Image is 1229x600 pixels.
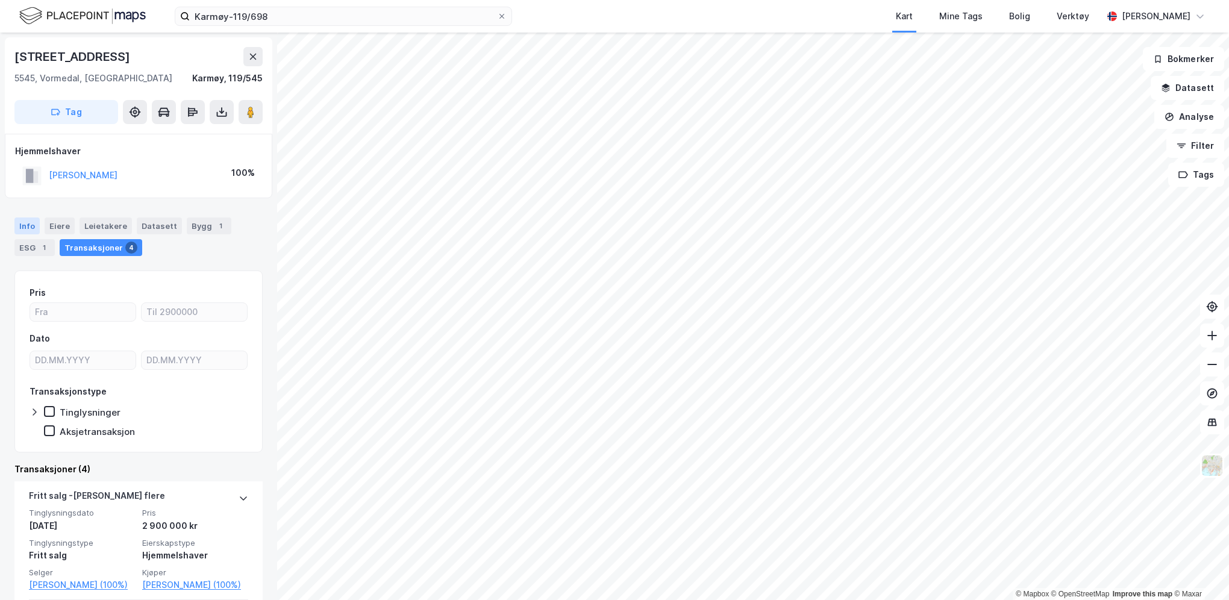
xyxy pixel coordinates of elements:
div: Datasett [137,217,182,234]
div: Hjemmelshaver [142,548,248,563]
div: Verktøy [1057,9,1089,23]
span: Pris [142,508,248,518]
input: Til 2900000 [142,303,247,321]
div: Hjemmelshaver [15,144,262,158]
span: Tinglysningsdato [29,508,135,518]
div: Kart [896,9,913,23]
a: [PERSON_NAME] (100%) [142,578,248,592]
div: [STREET_ADDRESS] [14,47,133,66]
input: DD.MM.YYYY [142,351,247,369]
div: Bygg [187,217,231,234]
div: 1 [38,242,50,254]
input: Søk på adresse, matrikkel, gårdeiere, leietakere eller personer [190,7,497,25]
div: Mine Tags [939,9,983,23]
a: Mapbox [1016,590,1049,598]
div: Transaksjoner (4) [14,462,263,477]
div: ESG [14,239,55,256]
img: logo.f888ab2527a4732fd821a326f86c7f29.svg [19,5,146,27]
button: Bokmerker [1143,47,1224,71]
div: Fritt salg [29,548,135,563]
span: Kjøper [142,567,248,578]
div: [PERSON_NAME] [1122,9,1190,23]
div: 100% [231,166,255,180]
div: Transaksjoner [60,239,142,256]
div: Transaksjonstype [30,384,107,399]
span: Selger [29,567,135,578]
button: Datasett [1151,76,1224,100]
button: Filter [1166,134,1224,158]
div: Kontrollprogram for chat [1169,542,1229,600]
div: Dato [30,331,50,346]
div: Fritt salg - [PERSON_NAME] flere [29,489,165,508]
span: Eierskapstype [142,538,248,548]
div: Eiere [45,217,75,234]
img: Z [1201,454,1224,477]
a: Improve this map [1113,590,1172,598]
div: Bolig [1009,9,1030,23]
div: Leietakere [80,217,132,234]
div: 4 [125,242,137,254]
input: Fra [30,303,136,321]
a: OpenStreetMap [1051,590,1110,598]
a: [PERSON_NAME] (100%) [29,578,135,592]
iframe: Chat Widget [1169,542,1229,600]
div: 5545, Vormedal, [GEOGRAPHIC_DATA] [14,71,172,86]
div: 2 900 000 kr [142,519,248,533]
button: Analyse [1154,105,1224,129]
button: Tag [14,100,118,124]
div: Aksjetransaksjon [60,426,135,437]
input: DD.MM.YYYY [30,351,136,369]
div: Info [14,217,40,234]
div: Karmøy, 119/545 [192,71,263,86]
button: Tags [1168,163,1224,187]
div: Tinglysninger [60,407,120,418]
div: [DATE] [29,519,135,533]
div: Pris [30,286,46,300]
span: Tinglysningstype [29,538,135,548]
div: 1 [214,220,227,232]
